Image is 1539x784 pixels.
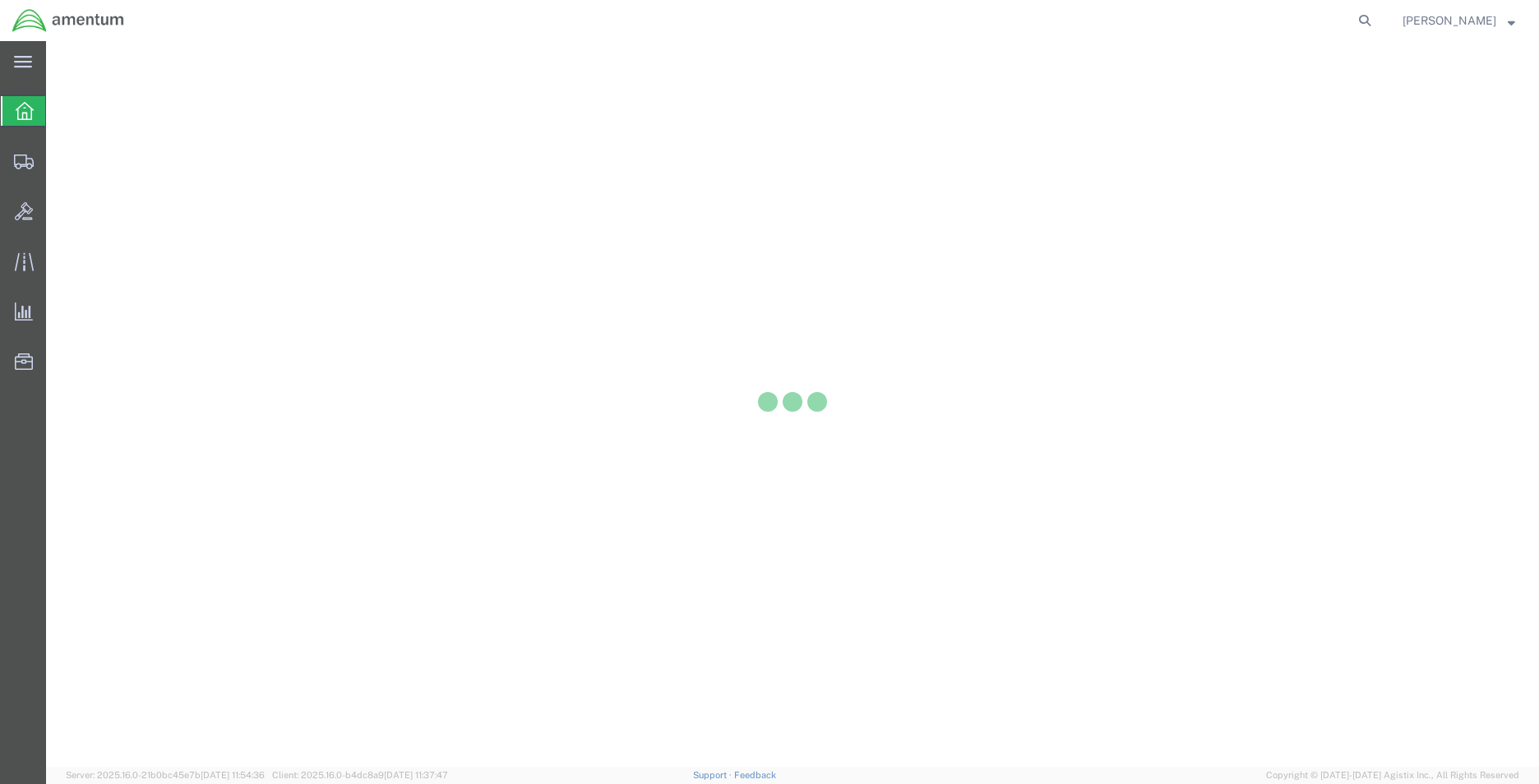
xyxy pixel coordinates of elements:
[66,770,265,780] span: Server: 2025.16.0-21b0bc45e7b
[734,770,776,780] a: Feedback
[1266,768,1519,782] span: Copyright © [DATE]-[DATE] Agistix Inc., All Rights Reserved
[272,770,448,780] span: Client: 2025.16.0-b4dc8a9
[693,770,734,780] a: Support
[384,770,448,780] span: [DATE] 11:37:47
[1402,11,1516,30] button: [PERSON_NAME]
[12,8,125,33] img: logo
[1403,12,1496,30] span: Rigoberto Magallan
[201,770,265,780] span: [DATE] 11:54:36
